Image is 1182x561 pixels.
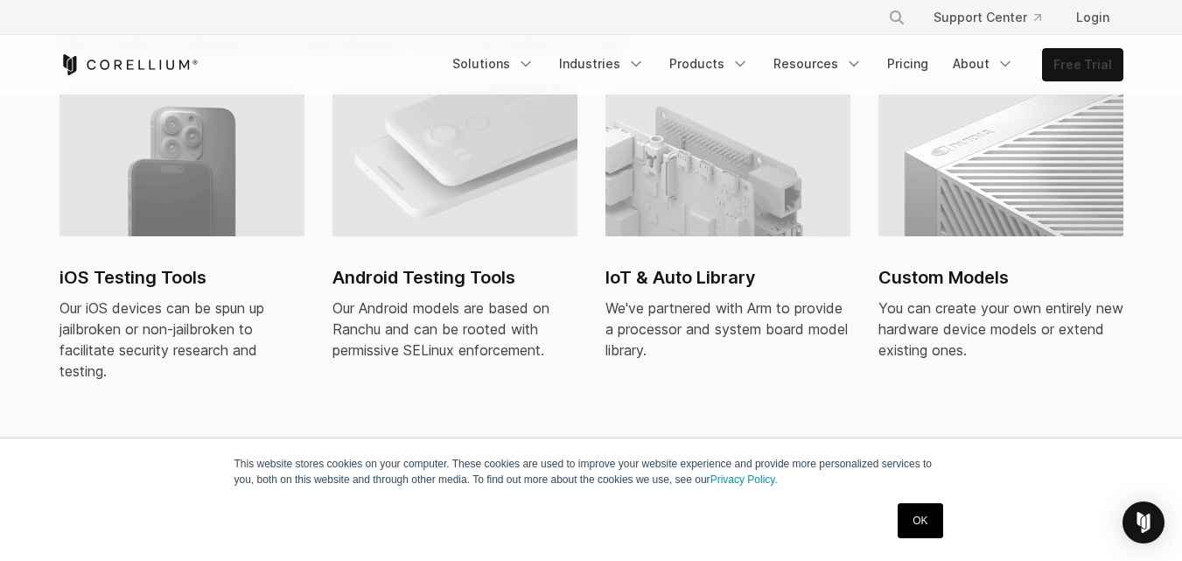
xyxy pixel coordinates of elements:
[442,48,1123,81] div: Navigation Menu
[332,84,577,382] a: Android virtual machine and devices Android Testing Tools Our Android models are based on Ranchu ...
[234,456,948,487] p: This website stores cookies on your computer. These cookies are used to improve your website expe...
[605,264,850,291] h2: IoT & Auto Library
[332,298,577,361] div: Our Android models are based on Ranchu and can be rooted with permissive SELinux enforcement.
[942,48,1025,80] a: About
[898,503,942,538] a: OK
[878,84,1123,382] a: Custom Models Custom Models You can create your own entirely new hardware device models or extend...
[878,264,1123,291] h2: Custom Models
[877,48,939,80] a: Pricing
[605,84,850,236] img: IoT & Auto Library
[605,298,850,361] div: We've partnered with Arm to provide a processor and system board model library.
[659,48,759,80] a: Products
[332,264,577,291] h2: Android Testing Tools
[881,2,913,33] button: Search
[920,2,1055,33] a: Support Center
[59,264,304,291] h2: iOS Testing Tools
[59,54,199,75] a: Corellium Home
[1062,2,1123,33] a: Login
[878,298,1123,361] div: You can create your own entirely new hardware device models or extend existing ones.
[878,84,1123,236] img: Custom Models
[332,84,577,236] img: Android virtual machine and devices
[549,48,655,80] a: Industries
[867,2,1123,33] div: Navigation Menu
[1123,501,1165,543] div: Open Intercom Messenger
[442,48,545,80] a: Solutions
[763,48,873,80] a: Resources
[59,84,304,403] a: iPhone virtual machine and devices iOS Testing Tools Our iOS devices can be spun up jailbroken or...
[1043,49,1123,81] a: Free Trial
[59,298,304,382] div: Our iOS devices can be spun up jailbroken or non-jailbroken to facilitate security research and t...
[710,473,778,486] a: Privacy Policy.
[59,84,304,236] img: iPhone virtual machine and devices
[605,84,850,382] a: IoT & Auto Library IoT & Auto Library We've partnered with Arm to provide a processor and system ...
